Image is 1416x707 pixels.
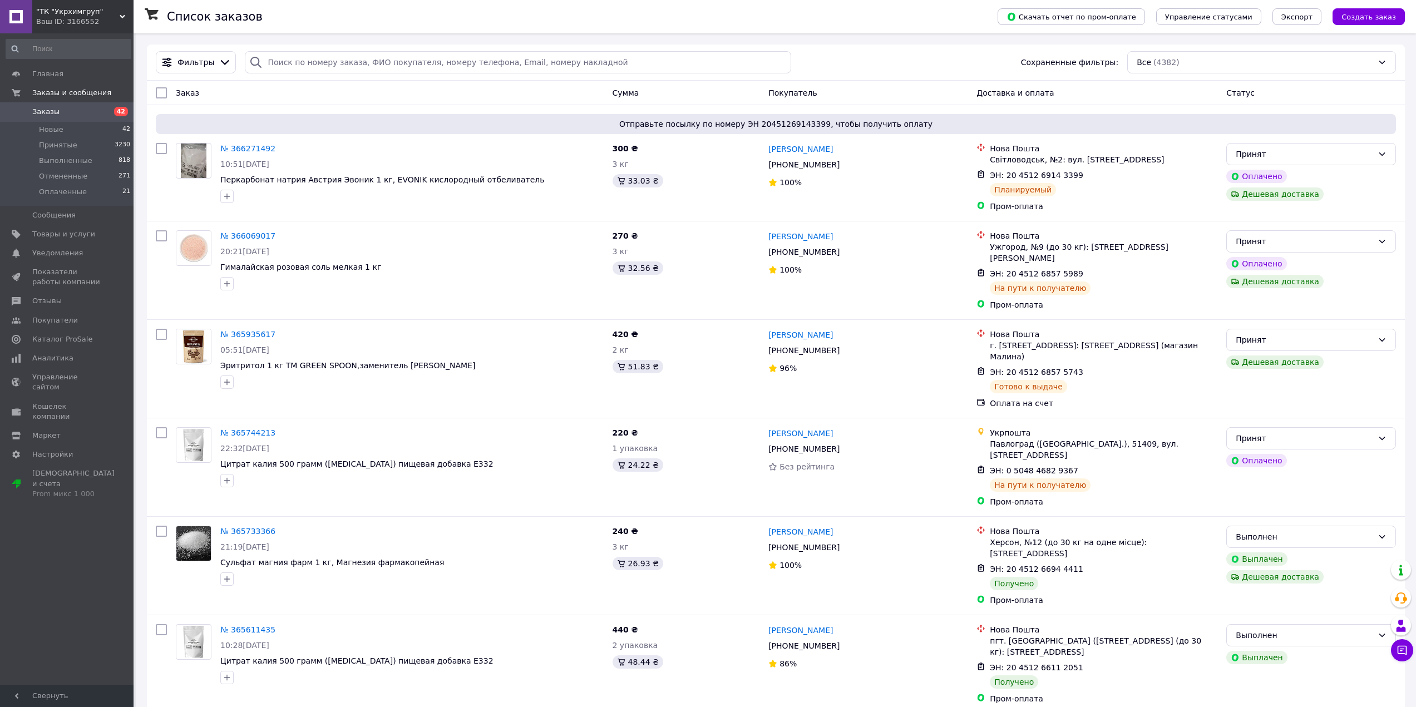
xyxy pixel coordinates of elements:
div: Херсон, №12 (до 30 кг на одне місце): [STREET_ADDRESS] [990,537,1217,559]
span: [PHONE_NUMBER] [768,160,840,169]
a: [PERSON_NAME] [768,144,833,155]
span: 22:32[DATE] [220,444,269,453]
a: Сульфат магния фарм 1 кг, Магнезия фармакопейная [220,558,444,567]
span: Управление сайтом [32,372,103,392]
span: 2 упаковка [613,641,658,650]
span: Оплаченные [39,187,87,197]
a: № 365733366 [220,527,275,536]
span: Настройки [32,449,73,459]
div: Світловодськ, №2: вул. [STREET_ADDRESS] [990,154,1217,165]
div: Оплачено [1226,454,1286,467]
input: Поиск [6,39,131,59]
a: Цитрат калия 500 грамм ([MEDICAL_DATA]) пищевая добавка Е332 [220,656,494,665]
div: Нова Пошта [990,624,1217,635]
span: ЭН: 0 5048 4682 9367 [990,466,1078,475]
span: ЭН: 20 4512 6914 3399 [990,171,1083,180]
span: Главная [32,69,63,79]
span: Сообщения [32,210,76,220]
span: Скачать отчет по пром-оплате [1007,12,1136,22]
h1: Список заказов [167,10,263,23]
input: Поиск по номеру заказа, ФИО покупателя, номеру телефона, Email, номеру накладной [245,51,791,73]
a: Цитрат калия 500 грамм ([MEDICAL_DATA]) пищевая добавка Е332 [220,459,494,468]
span: Экспорт [1281,13,1313,21]
div: Принят [1236,148,1373,160]
button: Чат с покупателем [1391,639,1413,661]
a: [PERSON_NAME] [768,428,833,439]
span: 3 кг [613,247,629,256]
a: Фото товару [176,143,211,179]
span: Аналитика [32,353,73,363]
div: Пром-оплата [990,693,1217,704]
div: Выплачен [1226,651,1287,664]
span: ЭН: 20 4512 6694 4411 [990,565,1083,573]
span: ЭН: 20 4512 6857 5743 [990,368,1083,377]
span: Доставка и оплата [976,88,1054,97]
div: Пром-оплата [990,299,1217,310]
span: Отзывы [32,296,62,306]
div: Нова Пошта [990,230,1217,241]
span: 96% [779,364,797,373]
span: Сохраненные фильтры: [1021,57,1118,68]
a: Фото товару [176,427,211,463]
div: Ваш ID: 3166552 [36,17,134,27]
div: Планируемый [990,183,1056,196]
div: Получено [990,675,1038,689]
div: Дешевая доставка [1226,355,1324,369]
div: Нова Пошта [990,329,1217,340]
div: Дешевая доставка [1226,275,1324,288]
span: 818 [119,156,130,166]
div: Принят [1236,334,1373,346]
div: пгт. [GEOGRAPHIC_DATA] ([STREET_ADDRESS] (до 30 кг): [STREET_ADDRESS] [990,635,1217,657]
div: 26.93 ₴ [613,557,663,570]
span: [PHONE_NUMBER] [768,641,840,650]
span: 100% [779,265,802,274]
span: 3 кг [613,542,629,551]
div: Нова Пошта [990,143,1217,154]
a: № 366069017 [220,231,275,240]
button: Скачать отчет по пром-оплате [998,8,1145,25]
div: Дешевая доставка [1226,570,1324,584]
span: 42 [122,125,130,135]
span: 3 кг [613,160,629,169]
span: [PHONE_NUMBER] [768,543,840,552]
span: Товары и услуги [32,229,95,239]
a: Фото товару [176,230,211,266]
span: 1 упаковка [613,444,658,453]
a: [PERSON_NAME] [768,526,833,537]
span: [DEMOGRAPHIC_DATA] и счета [32,468,115,499]
span: Сумма [613,88,639,97]
a: Эритритол 1 кг ТМ GREEN SPOON,заменитель [PERSON_NAME] [220,361,475,370]
span: 300 ₴ [613,144,638,153]
span: 240 ₴ [613,527,638,536]
div: 33.03 ₴ [613,174,663,187]
span: 420 ₴ [613,330,638,339]
span: (4382) [1153,58,1180,67]
span: ЭН: 20 4512 6857 5989 [990,269,1083,278]
div: Пром-оплата [990,595,1217,606]
img: Фото товару [179,625,208,659]
img: Фото товару [179,428,208,462]
a: № 365611435 [220,625,275,634]
div: Оплачено [1226,257,1286,270]
div: Принят [1236,432,1373,444]
span: Каталог ProSale [32,334,92,344]
a: Фото товару [176,329,211,364]
a: Создать заказ [1321,12,1405,21]
div: Принят [1236,235,1373,248]
span: Отправьте посылку по номеру ЭН 20451269143399, чтобы получить оплату [160,118,1392,130]
span: ЭН: 20 4512 6611 2051 [990,663,1083,672]
span: 86% [779,659,797,668]
span: 3230 [115,140,130,150]
a: № 365935617 [220,330,275,339]
span: Показатели работы компании [32,267,103,287]
div: Выполнен [1236,531,1373,543]
div: На пути к получателю [990,478,1091,492]
div: Дешевая доставка [1226,187,1324,201]
span: Принятые [39,140,77,150]
span: Заказ [176,88,199,97]
div: г. [STREET_ADDRESS]: [STREET_ADDRESS] (магазин Малина) [990,340,1217,362]
span: 271 [119,171,130,181]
